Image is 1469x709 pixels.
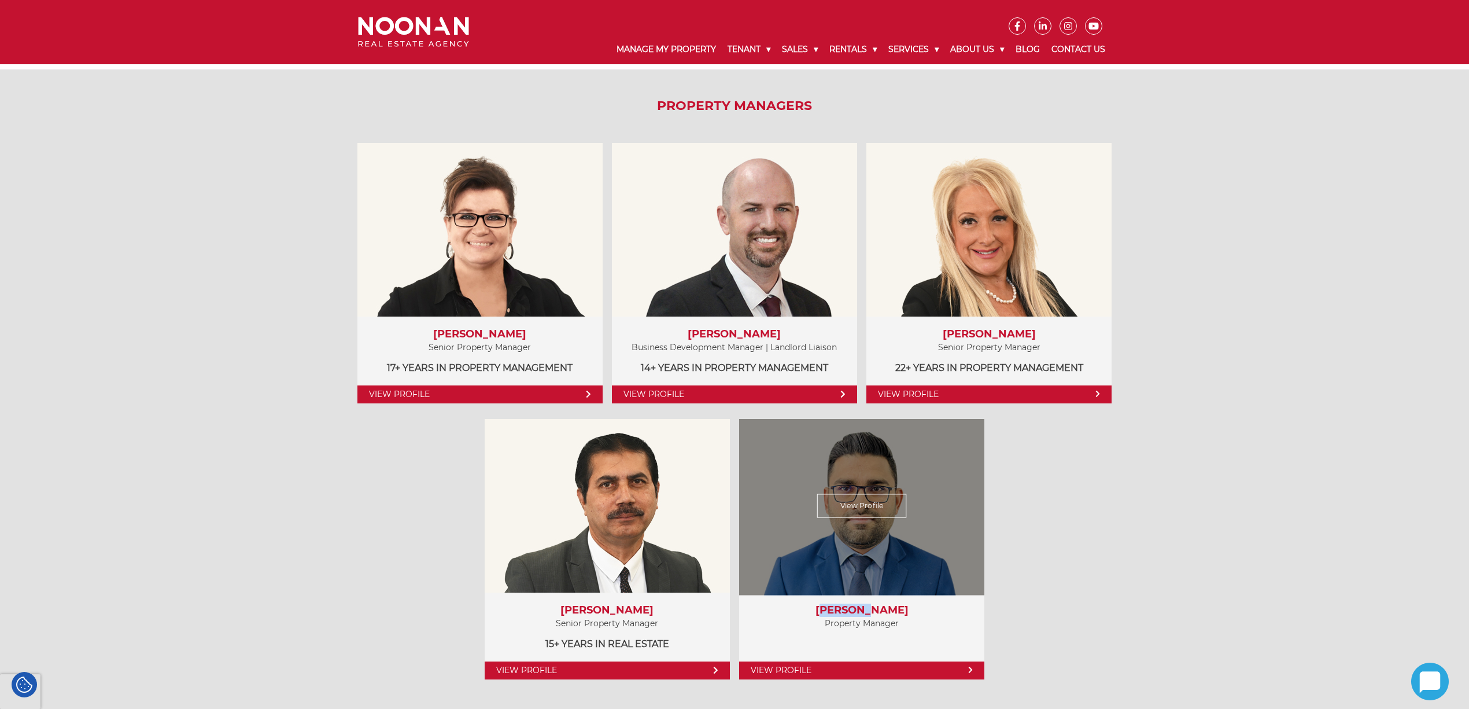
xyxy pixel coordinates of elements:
a: Rentals [824,35,883,64]
p: Senior Property Manager [369,340,591,355]
a: Blog [1010,35,1046,64]
h3: [PERSON_NAME] [878,328,1100,341]
a: Tenant [722,35,776,64]
p: Senior Property Manager [878,340,1100,355]
a: View Profile [739,662,984,679]
p: Property Manager [751,616,973,631]
a: Services [883,35,944,64]
h2: Property Managers [349,98,1120,113]
a: Sales [776,35,824,64]
p: Senior Property Manager [496,616,718,631]
h3: [PERSON_NAME] [751,604,973,617]
p: 14+ years in Property Management [623,361,846,375]
p: 15+ years in Real Estate [496,637,718,651]
a: View Profile [485,662,730,679]
a: View Profile [612,385,857,403]
p: Business Development Manager | Landlord Liaison [623,340,846,355]
p: 17+ years in Property Management [369,361,591,375]
p: 22+ years in Property Management [878,361,1100,375]
a: Contact Us [1046,35,1111,64]
div: Cookie Settings [12,672,37,697]
a: View Profile [817,494,907,517]
h3: [PERSON_NAME] [623,328,846,341]
h3: [PERSON_NAME] [496,604,718,617]
a: Manage My Property [611,35,722,64]
img: Noonan Real Estate Agency [358,17,469,47]
a: View Profile [357,385,603,403]
h3: [PERSON_NAME] [369,328,591,341]
a: About Us [944,35,1010,64]
a: View Profile [866,385,1112,403]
